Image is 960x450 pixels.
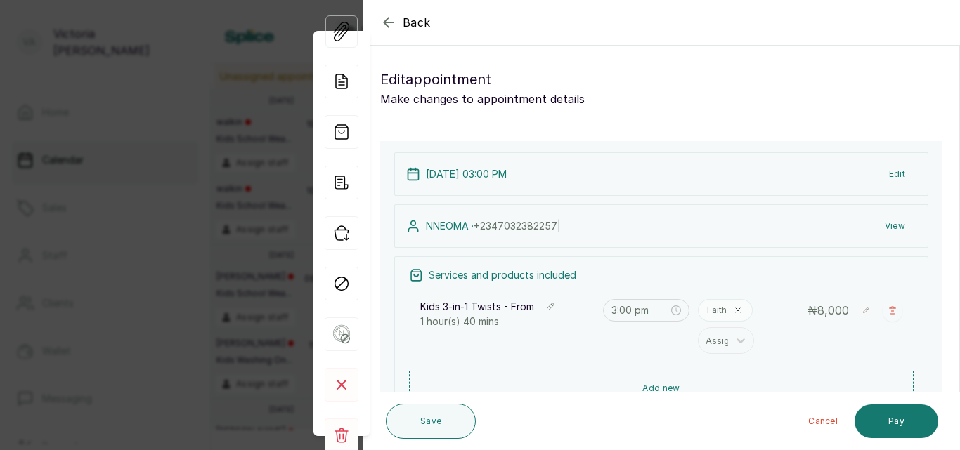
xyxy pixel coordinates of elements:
p: Services and products included [429,268,576,282]
span: Edit appointment [380,68,491,91]
p: Make changes to appointment details [380,91,942,107]
p: [DATE] 03:00 PM [426,167,507,181]
span: close-circle [671,305,681,315]
button: Edit [878,161,916,187]
p: 1 hour(s) 40 mins [420,315,595,329]
span: Back [403,14,431,31]
p: ₦ [807,302,849,319]
p: Kids 3-in-1 Twists - From [420,300,534,314]
button: Pay [855,404,938,438]
p: NNEOMA · [426,219,561,233]
p: Faith [707,305,727,316]
button: Back [380,14,431,31]
input: Select time [611,303,669,318]
button: Cancel [797,404,849,438]
span: +234 7032382257 | [474,220,561,232]
button: Add new [409,371,914,406]
button: Save [386,404,476,439]
span: 8,000 [817,303,849,317]
button: View [874,213,916,239]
